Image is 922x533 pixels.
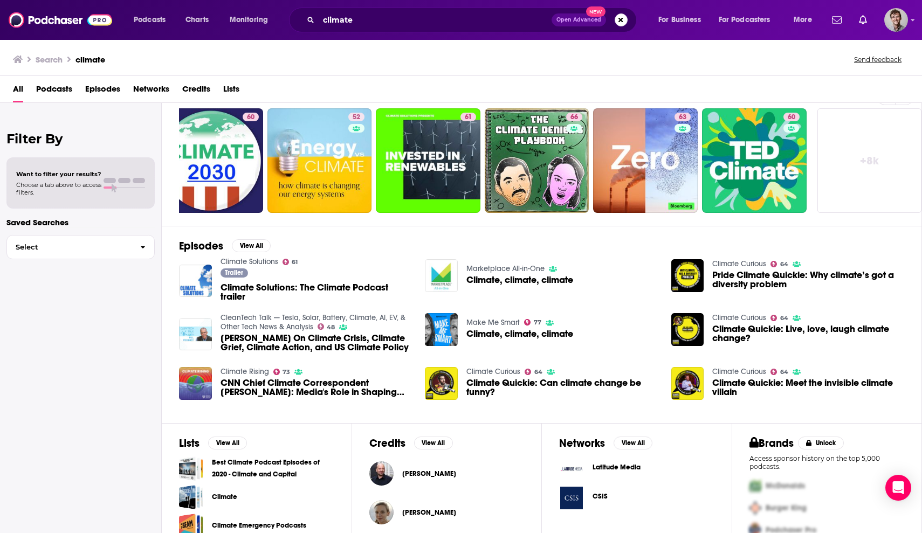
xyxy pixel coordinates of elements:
[85,80,120,102] a: Episodes
[179,265,212,297] a: Climate Solutions: The Climate Podcast trailer
[126,11,180,29] button: open menu
[134,12,166,27] span: Podcasts
[559,437,605,450] h2: Networks
[794,12,812,27] span: More
[745,497,766,519] img: Second Pro Logo
[318,323,335,330] a: 48
[178,11,215,29] a: Charts
[425,259,458,292] a: Climate, climate, climate
[534,370,542,375] span: 64
[223,80,239,102] a: Lists
[225,269,243,276] span: Trailer
[780,370,788,375] span: 64
[679,112,686,123] span: 63
[671,313,704,346] a: Climate Quickie: Live, love, laugh climate change?
[712,271,904,289] a: Pride Climate Quickie: Why climate’s got a diversity problem
[36,80,72,102] a: Podcasts
[786,11,825,29] button: open menu
[466,378,658,397] span: Climate Quickie: Can climate change be funny?
[212,456,334,480] a: Best Climate Podcast Episodes of 2020 - Climate and Capital
[179,239,223,253] h2: Episodes
[292,260,298,265] span: 61
[221,283,412,301] span: Climate Solutions: The Climate Podcast trailer
[402,469,456,478] span: [PERSON_NAME]
[182,80,210,102] span: Credits
[559,486,714,510] button: CSIS logoCSIS
[299,8,647,32] div: Search podcasts, credits, & more...
[671,367,704,400] img: Climate Quickie: Meet the invisible climate villain
[570,112,578,123] span: 66
[559,437,652,450] a: NetworksView All
[13,80,23,102] span: All
[179,239,271,253] a: EpisodesView All
[712,259,766,268] a: Climate Curious
[221,334,412,352] a: Bill McKibben On Climate Crisis, Climate Grief, Climate Action, and US Climate Policy
[414,437,453,449] button: View All
[466,367,520,376] a: Climate Curious
[712,11,786,29] button: open menu
[6,217,155,227] p: Saved Searches
[828,11,846,29] a: Show notifications dropdown
[319,11,552,29] input: Search podcasts, credits, & more...
[559,456,714,481] a: Latitude Media logoLatitude Media
[466,318,520,327] a: Make Me Smart
[712,378,904,397] span: Climate Quickie: Meet the invisible climate villain
[671,259,704,292] img: Pride Climate Quickie: Why climate’s got a diversity problem
[16,181,101,196] span: Choose a tab above to access filters.
[884,8,908,32] span: Logged in as DominikSSN
[586,6,606,17] span: New
[376,108,480,213] a: 61
[230,12,268,27] span: Monitoring
[36,54,63,65] h3: Search
[243,113,259,121] a: 60
[179,437,247,450] a: ListsView All
[788,112,795,123] span: 60
[348,113,364,121] a: 52
[712,324,904,343] a: Climate Quickie: Live, love, laugh climate change?
[855,11,871,29] a: Show notifications dropdown
[185,12,209,27] span: Charts
[247,112,254,123] span: 60
[712,367,766,376] a: Climate Curious
[212,491,237,503] a: Climate
[485,108,589,213] a: 66
[466,275,573,285] a: Climate, climate, climate
[780,316,788,321] span: 64
[593,492,608,501] span: CSIS
[232,239,271,252] button: View All
[425,367,458,400] img: Climate Quickie: Can climate change be funny?
[222,11,282,29] button: open menu
[179,367,212,400] img: CNN Chief Climate Correspondent Bill Weir: Media's Role in Shaping Climate Action
[719,12,770,27] span: For Podcasters
[766,503,807,513] span: Burger King
[221,334,412,352] span: [PERSON_NAME] On Climate Crisis, Climate Grief, Climate Action, and US Climate Policy
[369,495,525,530] button: Dr.Margaret Klein SalamonDr.Margaret Klein Salamon
[133,80,169,102] a: Networks
[402,508,456,517] a: Dr.Margaret Klein Salamon
[402,469,456,478] a: Dr. Gavin A. Schmidt
[221,367,269,376] a: Climate Rising
[179,456,203,481] a: Best Climate Podcast Episodes of 2020 - Climate and Capital
[425,313,458,346] img: Climate, climate, climate
[651,11,714,29] button: open menu
[369,500,394,524] img: Dr.Margaret Klein Salamon
[327,325,335,330] span: 48
[212,520,306,531] a: Climate Emergency Podcasts
[221,313,405,331] a: CleanTech Talk — Tesla, Solar, Battery, Climate, AI, EV, & Other Tech News & Analysis
[524,319,541,326] a: 77
[749,454,905,470] p: Access sponsor history on the top 5,000 podcasts.
[466,264,545,273] a: Marketplace All-in-One
[770,315,788,321] a: 64
[534,320,541,325] span: 77
[559,456,584,481] img: Latitude Media logo
[273,369,291,375] a: 73
[885,475,911,501] div: Open Intercom Messenger
[556,17,601,23] span: Open Advanced
[179,485,203,509] span: Climate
